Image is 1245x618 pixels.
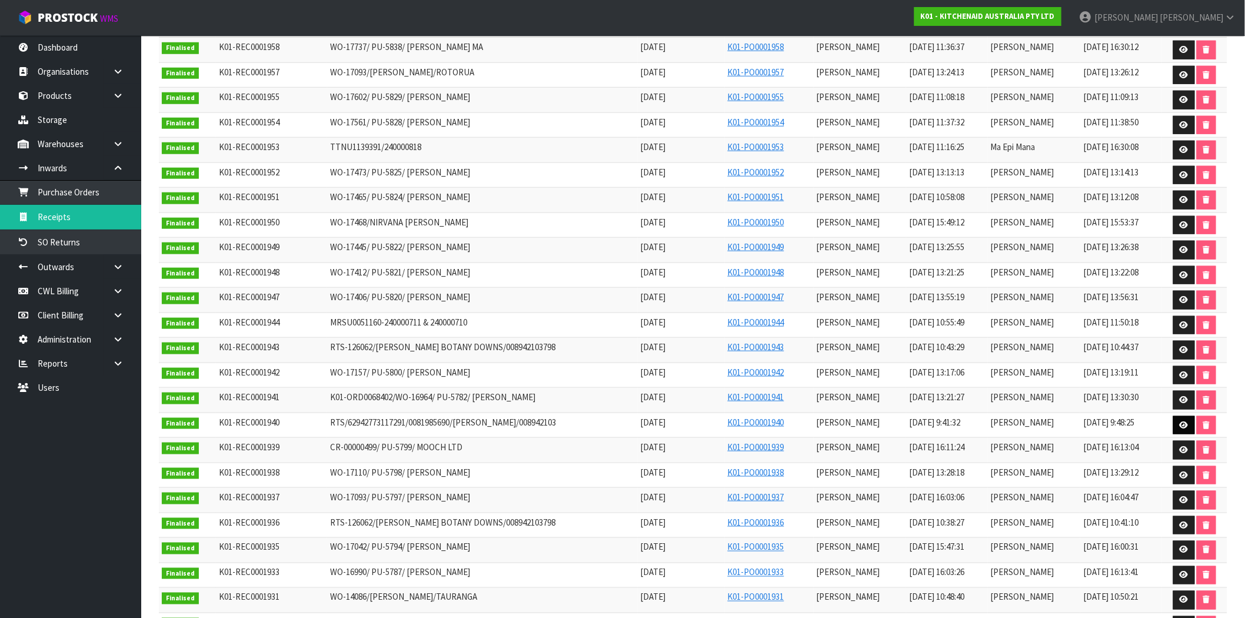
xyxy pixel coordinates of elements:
[1083,117,1139,128] span: [DATE] 11:38:50
[991,467,1054,478] span: [PERSON_NAME]
[909,541,964,553] span: [DATE] 15:47:31
[162,218,199,230] span: Finalised
[330,341,555,353] span: RTS-126062/[PERSON_NAME] BOTANY DOWNS/008942103798
[909,141,964,152] span: [DATE] 11:16:25
[817,141,880,152] span: [PERSON_NAME]
[219,291,279,303] span: K01-REC0001947
[817,117,880,128] span: [PERSON_NAME]
[641,91,666,102] span: [DATE]
[330,217,468,228] span: WO-17468/NIRVANA [PERSON_NAME]
[817,67,880,78] span: [PERSON_NAME]
[641,417,666,428] span: [DATE]
[991,291,1054,303] span: [PERSON_NAME]
[641,267,666,278] span: [DATE]
[817,341,880,353] span: [PERSON_NAME]
[641,191,666,202] span: [DATE]
[991,41,1054,52] span: [PERSON_NAME]
[162,393,199,404] span: Finalised
[909,91,964,102] span: [DATE] 11:08:18
[817,441,880,453] span: [PERSON_NAME]
[728,241,784,252] a: K01-PO0001949
[641,541,666,553] span: [DATE]
[162,118,199,129] span: Finalised
[641,291,666,303] span: [DATE]
[162,568,199,580] span: Finalised
[909,592,964,603] span: [DATE] 10:48:40
[728,217,784,228] a: K01-PO0001950
[330,91,470,102] span: WO-17602/ PU-5829/ [PERSON_NAME]
[162,168,199,180] span: Finalised
[219,417,279,428] span: K01-REC0001940
[100,13,118,24] small: WMS
[1083,41,1139,52] span: [DATE] 16:30:12
[1083,217,1139,228] span: [DATE] 15:53:37
[817,592,880,603] span: [PERSON_NAME]
[921,11,1055,21] strong: K01 - KITCHENAID AUSTRALIA PTY LTD
[728,141,784,152] a: K01-PO0001953
[909,567,964,578] span: [DATE] 16:03:26
[728,191,784,202] a: K01-PO0001951
[817,191,880,202] span: [PERSON_NAME]
[728,417,784,428] a: K01-PO0001940
[728,117,784,128] a: K01-PO0001954
[330,417,556,428] span: RTS/62942773117291/0081985690/[PERSON_NAME]/008942103
[330,67,474,78] span: WO-17093/[PERSON_NAME]/ROTORUA
[1083,367,1139,378] span: [DATE] 13:19:11
[162,343,199,354] span: Finalised
[817,217,880,228] span: [PERSON_NAME]
[991,241,1054,252] span: [PERSON_NAME]
[1083,67,1139,78] span: [DATE] 13:26:12
[1083,541,1139,553] span: [DATE] 16:00:31
[219,491,279,503] span: K01-REC0001937
[641,341,666,353] span: [DATE]
[817,467,880,478] span: [PERSON_NAME]
[1083,567,1139,578] span: [DATE] 16:13:41
[991,391,1054,403] span: [PERSON_NAME]
[219,567,279,578] span: K01-REC0001933
[330,491,470,503] span: WO-17093/ PU-5797/ [PERSON_NAME]
[330,391,535,403] span: K01-ORD0068402/WO-16964/ PU-5782/ [PERSON_NAME]
[991,592,1054,603] span: [PERSON_NAME]
[817,291,880,303] span: [PERSON_NAME]
[330,41,483,52] span: WO-17737/ PU-5838/ [PERSON_NAME] MA
[909,267,964,278] span: [DATE] 13:21:25
[991,117,1054,128] span: [PERSON_NAME]
[991,317,1054,328] span: [PERSON_NAME]
[909,67,964,78] span: [DATE] 13:24:13
[728,467,784,478] a: K01-PO0001938
[909,367,964,378] span: [DATE] 13:17:06
[162,443,199,454] span: Finalised
[909,467,964,478] span: [DATE] 13:28:18
[330,441,462,453] span: CR-00000499/ PU-5799/ MOOCH LTD
[162,493,199,504] span: Finalised
[991,167,1054,178] span: [PERSON_NAME]
[1083,592,1139,603] span: [DATE] 10:50:21
[728,391,784,403] a: K01-PO0001941
[1083,341,1139,353] span: [DATE] 10:44:37
[817,317,880,328] span: [PERSON_NAME]
[909,317,964,328] span: [DATE] 10:55:49
[909,491,964,503] span: [DATE] 16:03:06
[330,141,421,152] span: TTNU1139391/240000818
[991,341,1054,353] span: [PERSON_NAME]
[219,241,279,252] span: K01-REC0001949
[219,41,279,52] span: K01-REC0001958
[330,241,470,252] span: WO-17445/ PU-5822/ [PERSON_NAME]
[219,592,279,603] span: K01-REC0001931
[162,518,199,530] span: Finalised
[817,417,880,428] span: [PERSON_NAME]
[817,267,880,278] span: [PERSON_NAME]
[991,567,1054,578] span: [PERSON_NAME]
[641,517,666,528] span: [DATE]
[728,441,784,453] a: K01-PO0001939
[728,491,784,503] a: K01-PO0001937
[991,367,1054,378] span: [PERSON_NAME]
[641,141,666,152] span: [DATE]
[728,341,784,353] a: K01-PO0001943
[330,317,467,328] span: MRSU0051160-240000711 & 240000710
[909,241,964,252] span: [DATE] 13:25:55
[219,67,279,78] span: K01-REC0001957
[991,541,1054,553] span: [PERSON_NAME]
[162,468,199,480] span: Finalised
[817,391,880,403] span: [PERSON_NAME]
